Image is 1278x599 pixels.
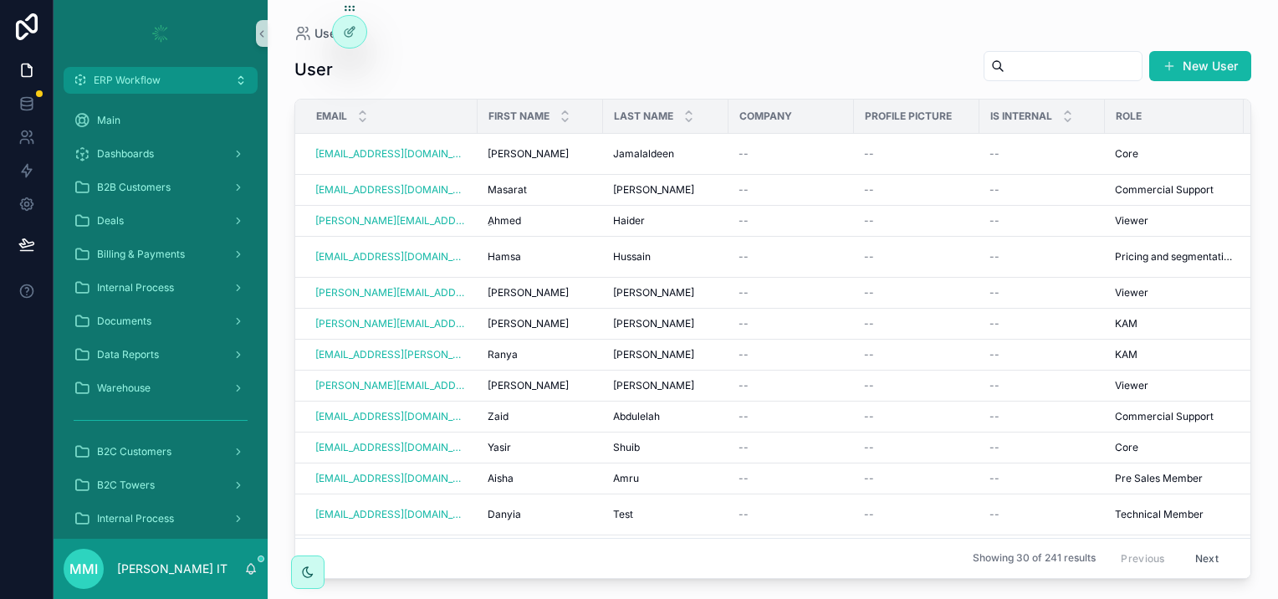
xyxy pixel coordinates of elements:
a: -- [989,147,1095,161]
span: -- [739,317,749,330]
a: [EMAIL_ADDRESS][DOMAIN_NAME] [315,441,468,454]
a: Warehouse [64,373,258,403]
a: Ranya [488,348,593,361]
a: [EMAIL_ADDRESS][DOMAIN_NAME] [315,410,468,423]
a: Core [1115,441,1234,454]
a: Hamsa [488,250,593,264]
span: Pre Sales Member [1115,472,1203,485]
h1: User [294,58,333,81]
a: -- [989,379,1095,392]
span: -- [739,214,749,228]
span: Documents [97,315,151,328]
span: Email [316,110,347,123]
span: Hussain [613,250,651,264]
a: [PERSON_NAME] [488,147,593,161]
span: Profile picture [865,110,952,123]
a: Internal Process [64,273,258,303]
span: -- [864,348,874,361]
span: Pricing and segmentation Manager [1115,250,1234,264]
span: Shuib [613,441,640,454]
a: Hussain [613,250,718,264]
span: [PERSON_NAME] [613,379,694,392]
a: KAM [1115,348,1234,361]
span: KAM [1115,317,1137,330]
span: B2B Customers [97,181,171,194]
a: -- [739,250,844,264]
span: -- [989,441,999,454]
span: Viewer [1115,379,1148,392]
a: -- [864,183,969,197]
span: -- [989,508,999,521]
a: -- [739,286,844,299]
span: -- [989,147,999,161]
span: -- [989,379,999,392]
span: Yasir [488,441,511,454]
a: [PERSON_NAME] [488,317,593,330]
a: -- [739,147,844,161]
span: -- [864,286,874,299]
span: Data Reports [97,348,159,361]
a: [PERSON_NAME] [488,286,593,299]
span: Company [739,110,792,123]
span: -- [739,441,749,454]
a: [PERSON_NAME][EMAIL_ADDRESS][PERSON_NAME][DOMAIN_NAME] [315,317,468,330]
span: -- [864,183,874,197]
a: [EMAIL_ADDRESS][DOMAIN_NAME] [315,147,468,161]
span: First name [488,110,550,123]
a: -- [989,214,1095,228]
span: -- [739,348,749,361]
a: -- [864,410,969,423]
span: [PERSON_NAME] [488,286,569,299]
span: MMI [69,559,98,579]
span: Internal Process [97,512,174,525]
a: -- [864,508,969,521]
a: -- [739,379,844,392]
span: Ranya [488,348,518,361]
span: Users [314,25,347,42]
a: [PERSON_NAME] [488,379,593,392]
a: Masarat [488,183,593,197]
a: Yasir [488,441,593,454]
span: Amru [613,472,639,485]
a: [PERSON_NAME] [613,379,718,392]
a: [PERSON_NAME][EMAIL_ADDRESS][PERSON_NAME][DOMAIN_NAME] [315,214,468,228]
span: Core [1115,441,1138,454]
a: Commercial Support [1115,183,1234,197]
span: Aisha [488,472,514,485]
span: Hamsa [488,250,521,264]
span: [PERSON_NAME] [488,379,569,392]
a: [PERSON_NAME] [613,183,718,197]
a: Viewer [1115,286,1234,299]
a: -- [989,183,1095,197]
p: [PERSON_NAME] IT [117,561,227,577]
a: -- [864,147,969,161]
a: Amru [613,472,718,485]
span: [PERSON_NAME] [613,317,694,330]
a: ِAhmed [488,214,593,228]
a: Users [294,25,347,42]
a: KAM [1115,317,1234,330]
a: -- [989,508,1095,521]
span: Internal Process [97,281,174,294]
a: [EMAIL_ADDRESS][DOMAIN_NAME] [315,472,468,485]
span: Core [1115,147,1138,161]
a: Viewer [1115,214,1234,228]
a: -- [739,214,844,228]
span: Technical Member [1115,508,1204,521]
span: [PERSON_NAME] [488,317,569,330]
span: -- [864,214,874,228]
span: Warehouse [97,381,151,395]
span: -- [739,410,749,423]
span: B2C Towers [97,479,155,492]
a: -- [864,214,969,228]
span: -- [989,183,999,197]
span: ِAhmed [488,214,521,228]
a: [PERSON_NAME][EMAIL_ADDRESS][PERSON_NAME][DOMAIN_NAME] [315,286,468,299]
span: -- [739,183,749,197]
button: New User [1149,51,1251,81]
span: Showing 30 of 241 results [973,552,1096,566]
a: Viewer [1115,379,1234,392]
span: -- [864,317,874,330]
a: [PERSON_NAME][EMAIL_ADDRESS][PERSON_NAME][DOMAIN_NAME] [315,379,468,392]
a: -- [989,250,1095,264]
